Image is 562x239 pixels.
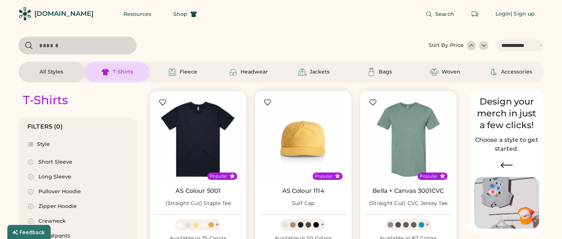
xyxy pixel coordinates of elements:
button: Retrieve an order [467,7,482,21]
div: Login [495,10,511,18]
a: AS Colour 1114 [282,187,324,195]
img: BELLA + CANVAS 3001CVC (Straight Cut) CVC Jersey Tee [365,96,452,183]
img: Accessories Icon [489,68,498,76]
img: AS Colour 5001 (Straight Cut) Staple Tee [154,96,242,183]
div: | Sign up [511,10,535,18]
div: [DOMAIN_NAME] [34,9,93,18]
div: Short Sleeve [38,158,72,166]
div: Fleece [180,68,197,76]
div: Bags [379,68,392,76]
div: Accessories [501,68,532,76]
img: Bags Icon [367,68,376,76]
div: Sort By Price [429,42,464,49]
button: Search [417,7,463,21]
img: AS Colour 1114 Surf Cap [259,96,347,183]
div: Popular [210,173,227,179]
button: Popular Style [440,173,445,179]
span: Shop [173,11,187,17]
div: Woven [442,68,460,76]
img: Woven Icon [430,68,439,76]
h2: Choose a style to get started. [474,136,539,153]
img: Image of Lisa Congdon Eye Print on T-Shirt and Hat [474,177,539,229]
button: Popular Style [335,173,340,179]
div: Pullover Hoodie [38,188,81,195]
div: T-Shirts [113,68,133,76]
div: Design your merch in just a few clicks! [474,96,539,131]
div: (Straight Cut) Staple Tee [166,200,231,207]
div: All Styles [40,68,63,76]
div: Headwear [241,68,268,76]
span: Search [435,11,454,17]
button: Resources [115,7,160,21]
div: (Straight Cut) CVC Jersey Tee [369,200,447,207]
img: Jackets Icon [298,68,307,76]
img: Headwear Icon [229,68,238,76]
img: T-Shirts Icon [101,68,110,76]
div: FILTERS (0) [27,122,63,131]
div: Popular [420,173,437,179]
div: Surf Cap [292,200,314,207]
a: AS Colour 5001 [176,187,221,195]
div: Popular [315,173,333,179]
div: Jackets [310,68,330,76]
img: Fleece Icon [168,68,177,76]
a: Bella + Canvas 3001CVC [372,187,444,195]
div: + [426,221,429,229]
div: T-Shirts [23,93,68,107]
button: Shop [164,7,206,21]
div: Style [37,141,50,148]
button: Popular Style [229,173,235,179]
div: + [320,221,324,229]
div: Crewneck [38,218,66,225]
div: Long Sleeve [38,173,71,181]
div: Zipper Hoodie [38,203,77,210]
div: + [215,221,219,229]
img: Rendered Logo - Screens [18,7,31,20]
